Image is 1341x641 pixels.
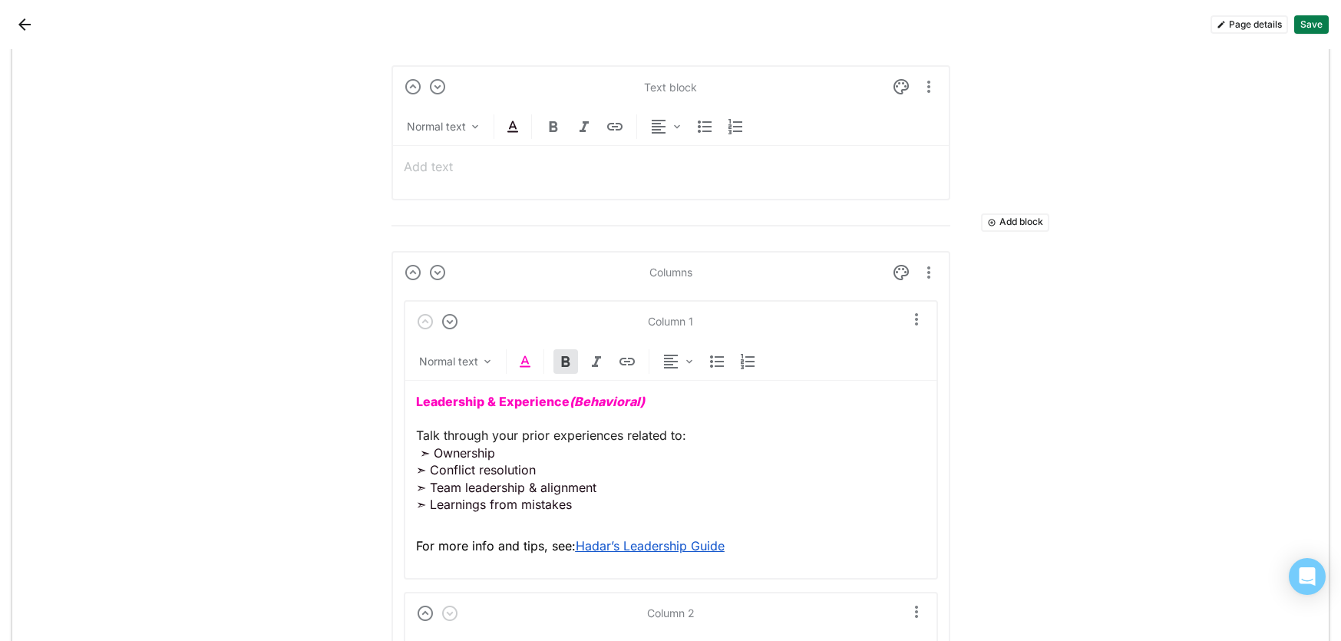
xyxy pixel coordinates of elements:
span: For more info and tips, see: [416,538,576,553]
button: More options [920,260,938,285]
span: Talk through your prior experiences related to: [416,428,686,443]
button: More options [920,74,938,99]
div: Text block [644,81,697,94]
button: Add block [981,213,1049,232]
button: Back [12,12,37,37]
div: Normal text [419,354,478,369]
strong: Leadership & Experience [416,394,645,409]
div: Columns [649,266,692,279]
em: (Behavioral) [570,394,645,409]
a: Hadar’s Leadership Guide [576,538,725,553]
button: More options [907,310,926,329]
p: ➣ Ownership ➣ Conflict resolution ➣ Team leadership & alignment ➣ Learnings from mistakes [416,393,926,514]
button: More options [907,603,926,621]
div: Column 1 [648,315,693,328]
div: Open Intercom Messenger [1289,558,1326,595]
div: Column 2 [647,606,695,620]
div: Normal text [407,119,466,134]
button: Save [1294,15,1329,34]
button: Page details [1211,15,1288,34]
